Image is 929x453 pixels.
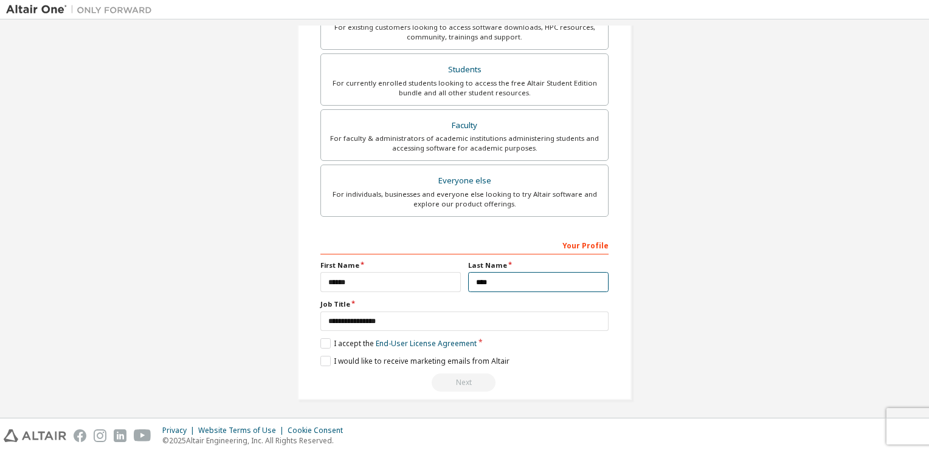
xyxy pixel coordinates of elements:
img: Altair One [6,4,158,16]
label: I accept the [320,338,477,349]
img: facebook.svg [74,429,86,442]
img: altair_logo.svg [4,429,66,442]
img: instagram.svg [94,429,106,442]
div: For faculty & administrators of academic institutions administering students and accessing softwa... [328,134,601,153]
div: Students [328,61,601,78]
div: Privacy [162,426,198,435]
img: youtube.svg [134,429,151,442]
p: © 2025 Altair Engineering, Inc. All Rights Reserved. [162,435,350,446]
img: linkedin.svg [114,429,126,442]
label: Last Name [468,261,609,270]
div: Your Profile [320,235,609,254]
label: First Name [320,261,461,270]
label: I would like to receive marketing emails from Altair [320,356,509,366]
div: For individuals, businesses and everyone else looking to try Altair software and explore our prod... [328,189,601,209]
div: Everyone else [328,172,601,189]
div: Cookie Consent [288,426,350,435]
div: For currently enrolled students looking to access the free Altair Student Edition bundle and all ... [328,78,601,98]
label: Job Title [320,299,609,309]
a: End-User License Agreement [376,338,477,349]
div: Faculty [328,117,601,134]
div: For existing customers looking to access software downloads, HPC resources, community, trainings ... [328,22,601,42]
div: Read and acccept EULA to continue [320,373,609,392]
div: Website Terms of Use [198,426,288,435]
